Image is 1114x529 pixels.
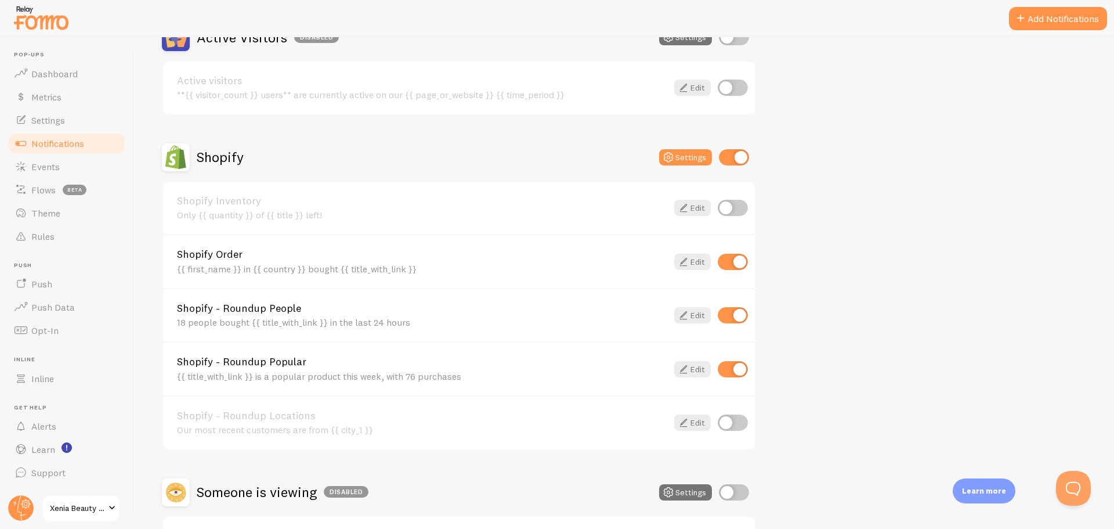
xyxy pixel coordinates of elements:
div: Our most recent customers are from {{ city_1 }} [177,424,667,435]
a: Push Data [7,296,126,319]
a: Opt-In [7,319,126,342]
span: Opt-In [31,325,59,336]
a: Shopify - Roundup Locations [177,411,667,421]
img: Shopify [162,143,190,171]
a: Push [7,272,126,296]
span: Flows [31,184,56,196]
div: {{ first_name }} in {{ country }} bought {{ title_with_link }} [177,264,667,274]
span: Pop-ups [14,51,126,59]
span: Alerts [31,420,56,432]
button: Settings [659,149,712,165]
a: Theme [7,201,126,225]
a: Events [7,155,126,178]
img: Active Visitors [162,23,190,51]
a: Notifications [7,132,126,155]
a: Rules [7,225,126,248]
span: Push Data [31,301,75,313]
iframe: Help Scout Beacon - Open [1056,471,1091,506]
span: Events [31,161,60,172]
a: Shopify - Roundup Popular [177,357,667,367]
span: Get Help [14,404,126,412]
div: Learn more [953,478,1015,503]
span: Metrics [31,91,62,103]
a: Shopify Order [177,249,667,260]
a: Edit [674,361,711,377]
div: Disabled [324,486,368,498]
a: Edit [674,415,711,431]
a: Support [7,461,126,484]
a: Settings [7,109,126,132]
a: Metrics [7,85,126,109]
a: Shopify - Roundup People [177,303,667,314]
div: Only {{ quantity }} of {{ title }} left! [177,210,667,220]
a: Learn [7,438,126,461]
span: Support [31,467,66,478]
div: 18 people bought {{ title_with_link }} in the last 24 hours [177,317,667,328]
svg: <p>Watch New Feature Tutorials!</p> [62,442,72,453]
span: Push [14,262,126,269]
h2: Shopify [197,148,244,166]
span: Settings [31,114,65,126]
div: {{ title_with_link }} is a popular product this week, with 76 purchases [177,371,667,382]
span: Theme [31,207,60,219]
span: Learn [31,444,55,455]
span: beta [63,185,86,195]
img: Someone is viewing [162,478,190,506]
span: Notifications [31,138,84,149]
a: Dashboard [7,62,126,85]
a: Shopify Inventory [177,196,667,206]
a: Edit [674,254,711,270]
span: Dashboard [31,68,78,80]
p: Learn more [962,485,1006,496]
span: Xenia Beauty Labs [50,501,105,515]
span: Inline [31,373,54,384]
button: Settings [659,484,712,501]
a: Active visitors [177,75,667,86]
span: Push [31,278,52,290]
a: Edit [674,80,711,96]
h2: Someone is viewing [197,483,368,501]
div: Disabled [294,31,339,43]
img: fomo-relay-logo-orange.svg [12,3,70,33]
a: Xenia Beauty Labs [42,494,120,522]
a: Edit [674,200,711,216]
a: Inline [7,367,126,390]
span: Rules [31,231,55,242]
a: Edit [674,307,711,323]
a: Flows beta [7,178,126,201]
div: **{{ visitor_count }} users** are currently active on our {{ page_or_website }} {{ time_period }} [177,89,667,100]
button: Settings [659,29,712,45]
a: Alerts [7,415,126,438]
h2: Active Visitors [197,28,339,46]
span: Inline [14,356,126,364]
